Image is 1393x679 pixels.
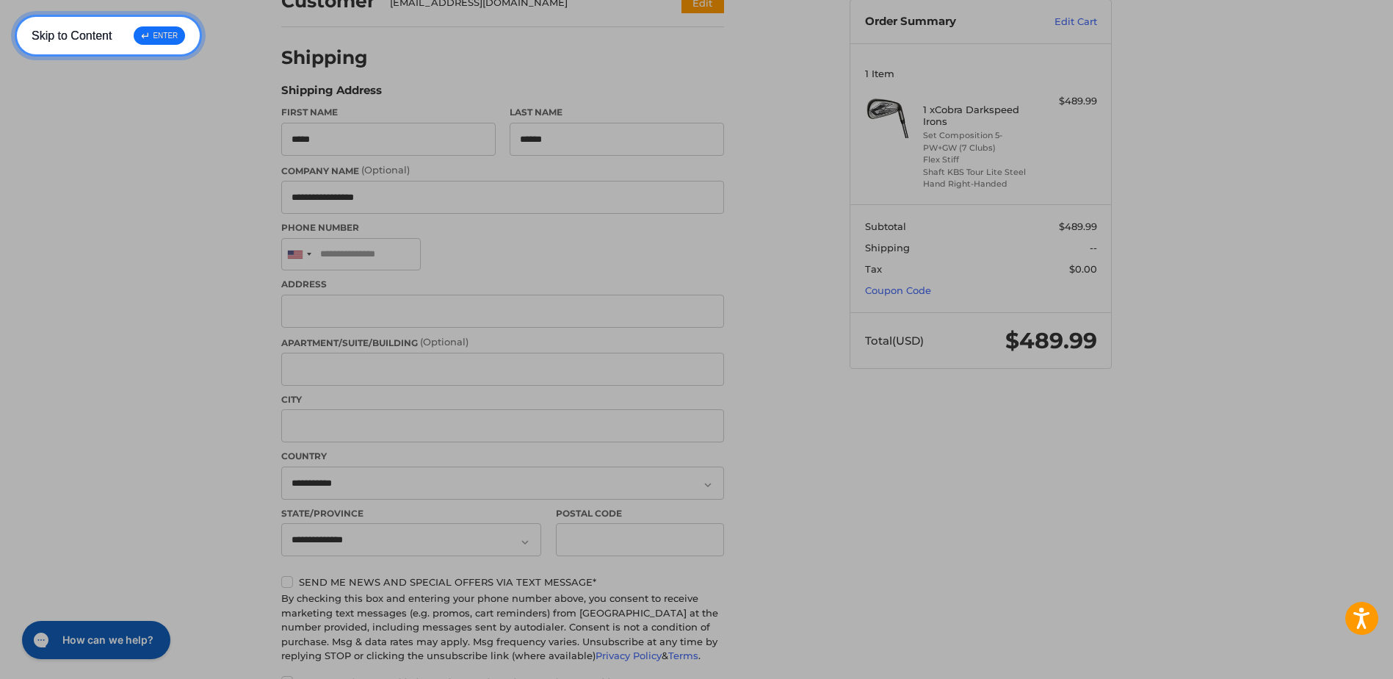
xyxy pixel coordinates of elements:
span: Shipping [865,242,910,254]
small: (Optional) [361,164,410,176]
iframe: Gorgias live chat messenger [15,616,175,664]
span: Total (USD) [865,334,924,348]
span: $489.99 [1059,220,1097,232]
span: -- [1090,242,1097,254]
span: Subtotal [865,220,906,232]
li: Set Composition 5-PW+GW (7 Clubs) [923,129,1035,154]
span: Tax [865,263,882,275]
li: Shaft KBS Tour Lite Steel [923,166,1035,179]
label: Last Name [510,106,724,119]
div: By checking this box and entering your phone number above, you consent to receive marketing text ... [281,592,724,664]
label: Country [281,450,724,463]
h4: 1 x Cobra Darkspeed Irons [923,104,1035,128]
label: Postal Code [556,507,725,520]
li: Flex Stiff [923,154,1035,166]
label: Address [281,278,724,291]
li: Hand Right-Handed [923,178,1035,190]
label: Apartment/Suite/Building [281,335,724,350]
small: (Optional) [420,336,468,348]
a: Edit Cart [1023,15,1097,29]
h2: Shipping [281,46,368,69]
h3: 1 Item [865,68,1097,79]
label: Phone Number [281,221,724,234]
label: First Name [281,106,496,119]
label: Send me news and special offers via text message* [281,576,724,588]
h3: Order Summary [865,15,1023,29]
label: Company Name [281,163,724,178]
label: City [281,393,724,406]
div: $489.99 [1039,94,1097,109]
legend: Shipping Address [281,82,382,106]
a: Coupon Code [865,284,931,296]
span: $0.00 [1069,263,1097,275]
a: Terms [668,650,698,661]
div: United States: +1 [282,239,316,270]
label: State/Province [281,507,541,520]
span: $489.99 [1005,327,1097,354]
a: Privacy Policy [596,650,662,661]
